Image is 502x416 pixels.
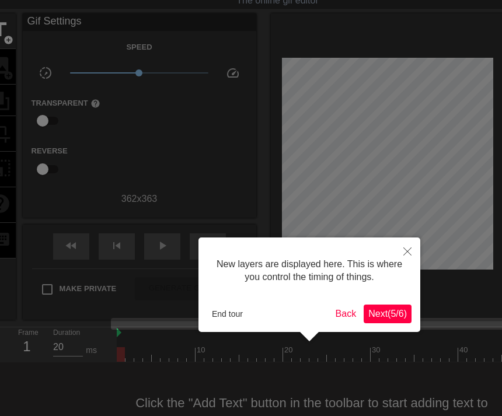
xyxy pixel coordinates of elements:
[364,305,412,323] button: Next
[331,305,361,323] button: Back
[207,246,412,296] div: New layers are displayed here. This is where you control the timing of things.
[207,305,247,323] button: End tour
[368,309,407,319] span: Next ( 5 / 6 )
[395,237,420,264] button: Close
